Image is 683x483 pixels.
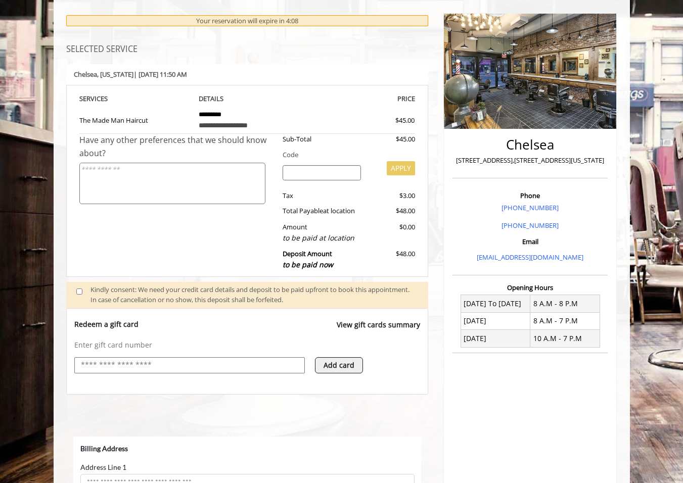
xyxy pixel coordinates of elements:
[275,190,369,201] div: Tax
[369,206,415,216] div: $48.00
[369,222,415,244] div: $0.00
[323,206,355,215] span: at location
[275,206,369,216] div: Total Payable
[7,134,23,142] label: State
[369,249,415,270] div: $48.00
[310,242,342,257] button: Submit
[461,312,530,329] td: [DATE]
[369,134,415,144] div: $45.00
[283,249,333,269] b: Deposit Amount
[7,145,341,162] select: States List
[74,340,421,350] p: Enter gift card number
[461,295,530,312] td: [DATE] To [DATE]
[191,93,303,105] th: DETAILS
[7,26,53,35] label: Address Line 1
[74,70,187,79] b: Chelsea | [DATE] 11:50 AM
[455,238,605,245] h3: Email
[455,155,605,166] p: [STREET_ADDRESS],[STREET_ADDRESS][US_STATE]
[79,134,276,160] div: Have any other preferences that we should know about?
[7,98,20,107] label: City
[66,15,429,27] div: Your reservation will expire in 4:08
[90,284,418,306] div: Kindly consent: We need your credit card details and deposit to be paid upfront to book this appo...
[461,330,530,347] td: [DATE]
[455,192,605,199] h3: Phone
[7,62,53,71] label: Address Line 2
[7,170,38,178] label: Zip Code
[369,190,415,201] div: $3.00
[530,330,600,347] td: 10 A.M - 7 P.M
[337,319,420,340] a: View gift cards summary
[275,134,369,144] div: Sub-Total
[477,253,583,262] a: [EMAIL_ADDRESS][DOMAIN_NAME]
[79,105,192,134] td: The Made Man Haircut
[502,203,559,212] a: [PHONE_NUMBER]
[283,260,333,269] span: to be paid now
[97,70,133,79] span: , [US_STATE]
[283,232,361,244] div: to be paid at location
[452,284,608,291] h3: Opening Hours
[530,295,600,312] td: 8 A.M - 8 P.M
[455,137,605,152] h2: Chelsea
[79,93,192,105] th: SERVICE
[104,94,108,103] span: S
[387,161,415,175] button: APPLY
[7,8,55,16] b: Billing Address
[502,221,559,230] a: [PHONE_NUMBER]
[74,319,139,329] p: Redeem a gift card
[530,312,600,329] td: 8 A.M - 7 P.M
[66,45,429,54] h3: SELECTED SERVICE
[303,93,416,105] th: PRICE
[275,222,369,244] div: Amount
[7,206,36,214] label: Country
[359,115,415,126] div: $45.00
[315,357,363,373] button: Add card
[275,150,415,160] div: Code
